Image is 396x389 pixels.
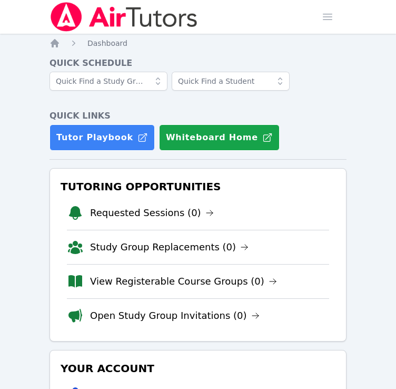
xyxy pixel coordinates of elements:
[49,124,155,151] a: Tutor Playbook
[90,274,277,289] a: View Registerable Course Groups (0)
[90,308,260,323] a: Open Study Group Invitations (0)
[172,72,290,91] input: Quick Find a Student
[49,110,346,122] h4: Quick Links
[58,359,338,378] h3: Your Account
[49,2,199,32] img: Air Tutors
[49,38,346,48] nav: Breadcrumb
[49,57,346,70] h4: Quick Schedule
[159,124,280,151] button: Whiteboard Home
[87,38,127,48] a: Dashboard
[90,240,249,255] a: Study Group Replacements (0)
[90,206,214,220] a: Requested Sessions (0)
[87,39,127,47] span: Dashboard
[58,177,338,196] h3: Tutoring Opportunities
[49,72,167,91] input: Quick Find a Study Group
